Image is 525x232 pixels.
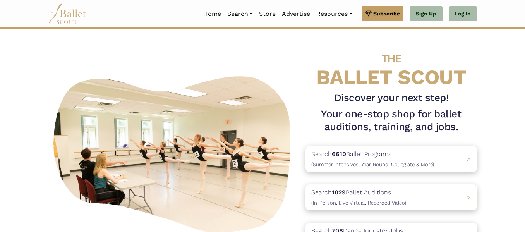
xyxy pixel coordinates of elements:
[200,6,224,22] a: Home
[449,6,477,22] a: Log In
[305,45,477,88] h4: BALLET SCOUT
[365,9,372,18] img: gem.svg
[311,162,434,167] span: (Summer Intensives, Year-Round, Collegiate & More)
[256,6,279,22] a: Store
[305,184,477,210] a: Search1029Ballet Auditions(In-Person, Live Virtual, Recorded Video) >
[279,6,313,22] a: Advertise
[382,52,401,65] span: THE
[224,6,256,22] a: Search
[467,194,471,201] span: >
[313,6,355,22] a: Resources
[305,146,477,172] a: Search6610Ballet Programs(Summer Intensives, Year-Round, Collegiate & More)>
[373,9,400,18] span: Subscribe
[311,187,406,207] p: Search Ballet Auditions
[305,108,477,134] h1: Your one-stop shop for ballet auditions, training, and jobs.
[305,91,477,105] h3: Discover your next step!
[311,149,434,169] p: Search Ballet Programs
[410,6,443,22] a: Sign Up
[332,189,346,196] b: 1029
[311,200,406,206] span: (In-Person, Live Virtual, Recorded Video)
[362,6,403,21] a: Subscribe
[467,155,471,163] span: >
[332,150,346,158] b: 6610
